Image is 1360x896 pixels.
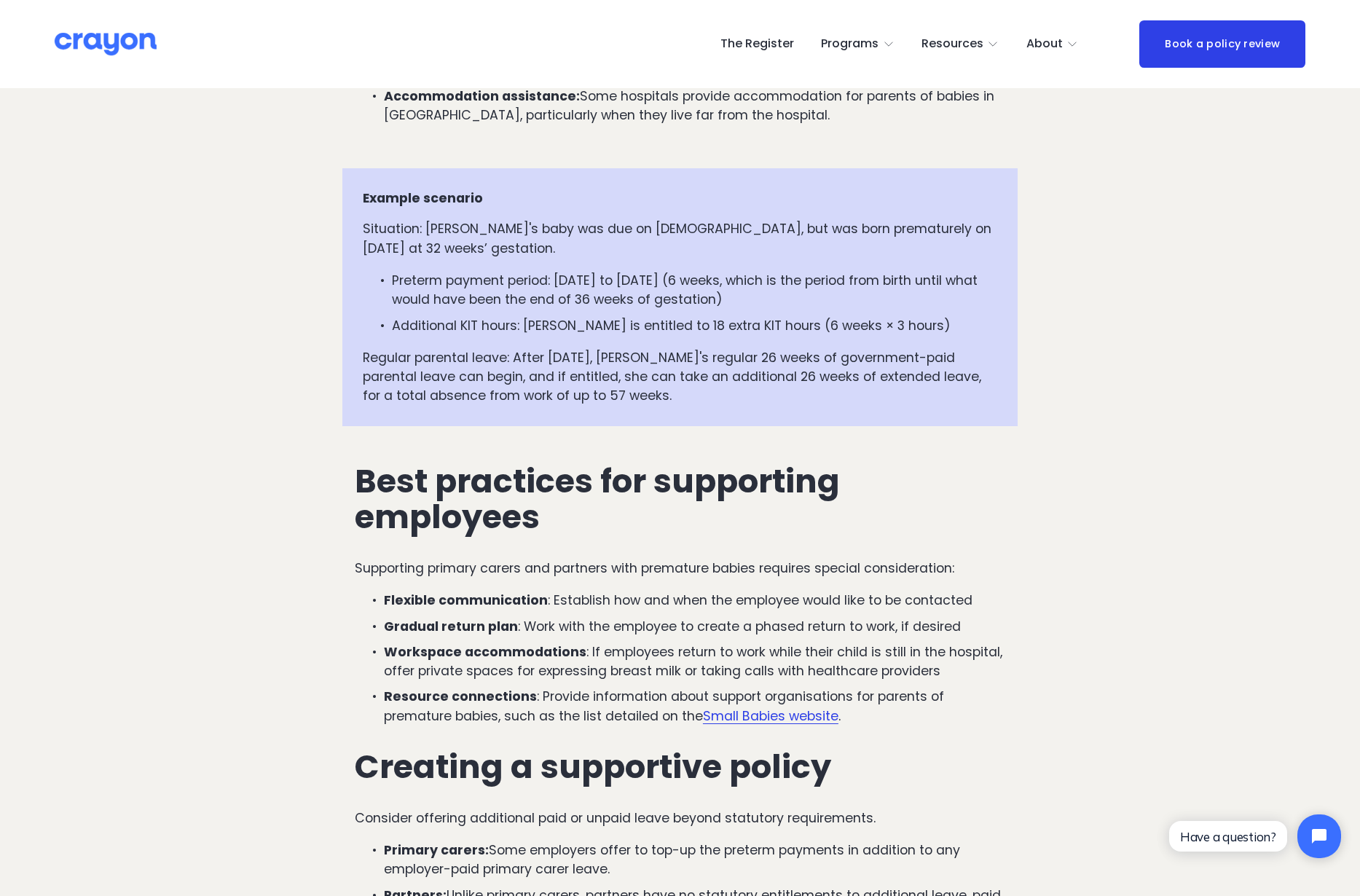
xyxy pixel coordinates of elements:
[55,31,157,57] img: Crayon
[384,687,1005,726] p: : Provide information about support organisations for parents of premature babies, such as the li...
[1139,20,1305,68] a: Book a policy review
[392,316,998,335] p: Additional KIT hours: [PERSON_NAME] is entitled to 18 extra KIT hours (6 weeks × 3 hours)
[355,559,1005,578] p: Supporting primary carers and partners with premature babies requires special consideration:
[384,841,1005,879] p: Some employers offer to top-up the preterm payments in addition to any employer-paid primary care...
[720,33,794,56] a: The Register
[384,841,489,859] strong: Primary carers:
[821,33,895,56] a: folder dropdown
[384,592,548,609] strong: Flexible communication
[363,348,998,406] p: Regular parental leave: After [DATE], [PERSON_NAME]'s regular 26 weeks of government-paid parenta...
[384,617,1005,636] p: : Work with the employee to create a phased return to work, if desired
[363,219,998,258] p: Situation: [PERSON_NAME]'s baby was due on [DEMOGRAPHIC_DATA], but was born prematurely on [DATE]...
[1026,34,1063,55] span: About
[355,749,1005,785] h2: Creating a supportive policy
[384,688,537,705] strong: Resource connections
[921,33,999,56] a: folder dropdown
[392,271,998,310] p: Preterm payment period: [DATE] to [DATE] (6 weeks, which is the period from birth until what woul...
[384,642,1005,681] p: : If employees return to work while their child is still in the hospital, offer private spaces fo...
[921,34,983,55] span: Resources
[384,591,1005,610] p: : Establish how and when the employee would like to be contacted
[363,189,483,207] strong: Example scenario
[384,87,1005,125] p: Some hospitals provide accommodation for parents of babies in [GEOGRAPHIC_DATA], particularly whe...
[384,643,586,661] strong: Workspace accommodations
[384,618,518,635] strong: Gradual return plan
[703,707,838,725] a: Small Babies website
[1026,33,1079,56] a: folder dropdown
[355,463,1005,536] h2: Best practices for supporting employees
[355,809,1005,828] p: Consider offering additional paid or unpaid leave beyond statutory requirements.
[384,87,580,105] strong: Accommodation assistance:
[1157,802,1353,871] iframe: Tidio Chat
[821,34,879,55] span: Programs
